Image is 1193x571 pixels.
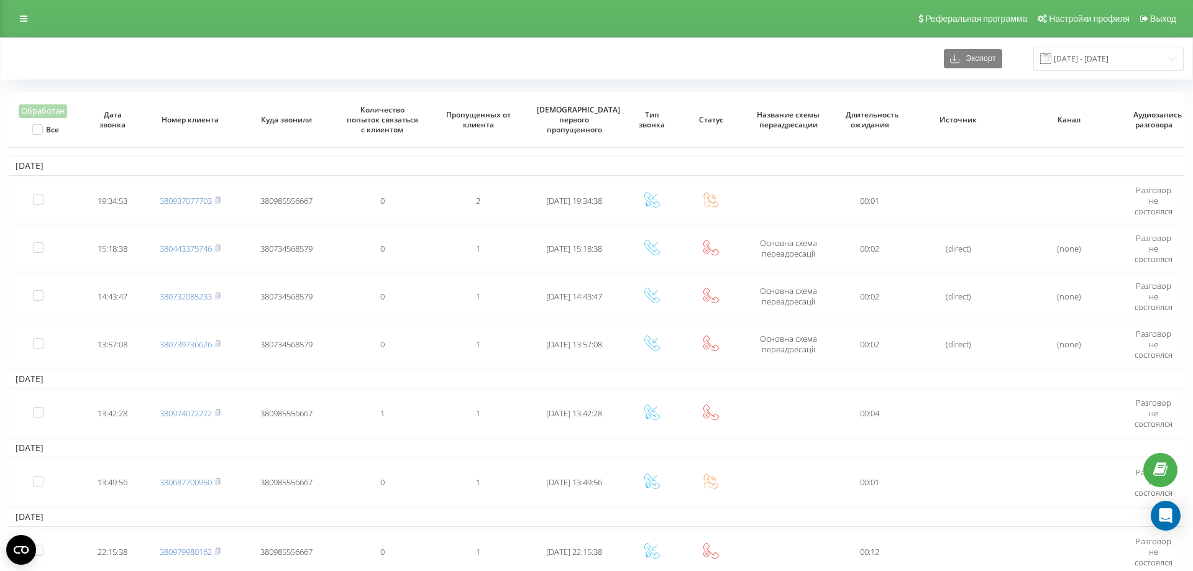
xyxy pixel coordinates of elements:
span: 380985556667 [260,195,313,206]
span: Разговор не состоялся [1135,232,1172,265]
td: 00:01 [836,460,903,505]
td: 14:43:47 [83,274,142,319]
span: 380985556667 [260,477,313,488]
td: 00:01 [836,178,903,224]
a: 380443375746 [160,243,212,254]
td: (direct) [903,322,1013,367]
span: [DATE] 22:15:38 [546,546,602,557]
span: 1 [476,477,480,488]
span: 380734568579 [260,291,313,302]
span: 1 [476,546,480,557]
span: 1 [380,408,385,419]
span: [DATE] 13:57:08 [546,339,602,350]
span: Выход [1150,14,1176,24]
span: Аудиозапись разговора [1133,110,1176,129]
span: 0 [380,291,385,302]
span: 1 [476,408,480,419]
td: [DATE] [9,157,1184,175]
span: 1 [476,339,480,350]
td: [DATE] [9,370,1184,388]
span: [DATE] 15:18:38 [546,243,602,254]
span: Экспорт [959,54,996,63]
span: Статус [690,115,732,125]
span: 380985556667 [260,546,313,557]
td: 00:02 [836,274,903,319]
span: Длительность ожидания [846,110,894,129]
span: [DATE] 13:42:28 [546,408,602,419]
a: 380979980162 [160,546,212,557]
span: 0 [380,243,385,254]
span: [DATE] 14:43:47 [546,291,602,302]
td: 13:57:08 [83,322,142,367]
span: Настройки профиля [1049,14,1130,24]
td: 15:18:38 [83,226,142,272]
td: Основна схема переадресації [741,322,837,367]
span: 380734568579 [260,339,313,350]
label: Все [32,124,59,135]
span: Тип звонка [631,110,673,129]
td: 13:49:56 [83,460,142,505]
span: 0 [380,477,385,488]
span: Куда звонили [249,115,324,125]
span: 0 [380,546,385,557]
span: 380985556667 [260,408,313,419]
td: Основна схема переадресації [741,226,837,272]
td: (none) [1014,226,1125,272]
span: Источник [914,115,1002,125]
span: 2 [476,195,480,206]
td: (none) [1014,274,1125,319]
a: 380687700950 [160,477,212,488]
span: Количество попыток связаться с клиентом [345,105,420,134]
td: 19:34:53 [83,178,142,224]
div: Open Intercom Messenger [1151,501,1181,531]
button: Open CMP widget [6,535,36,565]
td: Основна схема переадресації [741,274,837,319]
span: Пропущенных от клиента [441,110,516,129]
span: Разговор не состоялся [1135,280,1172,313]
span: 380734568579 [260,243,313,254]
button: Экспорт [944,49,1002,68]
span: Разговор не состоялся [1135,536,1172,568]
span: Разговор не состоялся [1135,397,1172,429]
span: Номер клиента [153,115,228,125]
span: Название схемы переадресации [751,110,826,129]
span: Разговор не состоялся [1135,185,1172,217]
a: 380732085233 [160,291,212,302]
td: (none) [1014,322,1125,367]
td: 00:02 [836,226,903,272]
td: [DATE] [9,508,1184,526]
span: [DEMOGRAPHIC_DATA] первого пропущенного [537,105,612,134]
span: Канал [1025,115,1113,125]
span: 1 [476,291,480,302]
a: 380937077703 [160,195,212,206]
span: Реферальная программа [925,14,1027,24]
td: (direct) [903,274,1013,319]
td: 00:04 [836,391,903,436]
td: 13:42:28 [83,391,142,436]
span: [DATE] 19:34:38 [546,195,602,206]
td: 00:02 [836,322,903,367]
a: 380739736626 [160,339,212,350]
td: (direct) [903,226,1013,272]
span: 0 [380,195,385,206]
span: [DATE] 13:49:56 [546,477,602,488]
td: [DATE] [9,439,1184,457]
span: 1 [476,243,480,254]
span: Дата звонка [92,110,134,129]
span: Разговор не состоялся [1135,328,1172,360]
a: 380974072272 [160,408,212,419]
span: 0 [380,339,385,350]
